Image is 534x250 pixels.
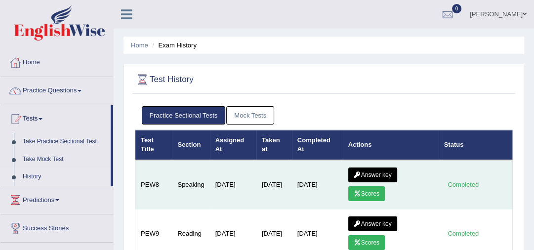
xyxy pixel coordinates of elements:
span: 0 [452,4,462,13]
td: Speaking [172,160,209,209]
td: PEW8 [135,160,172,209]
a: Home [0,49,113,74]
a: Answer key [348,216,397,231]
h2: Test History [135,72,369,87]
th: Status [439,130,513,160]
a: Scores [348,186,385,201]
th: Assigned At [210,130,256,160]
th: Test Title [135,130,172,160]
a: Mock Tests [226,106,274,125]
a: Answer key [348,167,397,182]
a: Take Practice Sectional Test [18,133,111,151]
a: Predictions [0,186,113,211]
th: Taken at [256,130,292,160]
a: Tests [0,105,111,130]
td: [DATE] [292,160,343,209]
li: Exam History [150,41,197,50]
div: Completed [444,228,483,239]
td: [DATE] [256,160,292,209]
td: [DATE] [210,160,256,209]
a: History [18,168,111,186]
div: Completed [444,179,483,190]
a: Scores [348,235,385,250]
a: Practice Sectional Tests [142,106,226,125]
a: Success Stories [0,214,113,239]
a: Home [131,42,148,49]
a: Practice Questions [0,77,113,102]
a: Take Mock Test [18,151,111,168]
th: Section [172,130,209,160]
th: Actions [343,130,439,160]
th: Completed At [292,130,343,160]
